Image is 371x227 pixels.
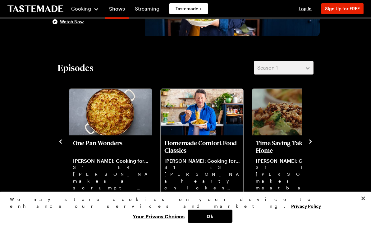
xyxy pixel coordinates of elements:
button: Season 1 [254,61,314,75]
div: 5 / 7 [160,87,251,195]
p: One Pan Wonders [73,139,148,154]
span: Cooking [71,6,91,11]
div: 4 / 7 [69,87,160,195]
img: One Pan Wonders [69,89,152,135]
div: We may store cookies on your device to enhance our services and marketing. [10,196,356,210]
a: Time Saving Take Out at Home [256,139,331,191]
span: Tastemade + [176,6,202,12]
p: S1 - E2 [256,164,331,171]
a: To Tastemade Home Page [7,5,63,12]
h2: Episodes [57,62,94,73]
button: Cooking [71,1,99,16]
button: Close [356,192,370,205]
button: navigate to next item [307,137,314,145]
div: Homemade Comfort Food Classics [161,89,243,194]
span: Watch Now [60,19,84,25]
span: Log In [299,6,312,11]
div: One Pan Wonders [69,89,152,194]
img: Homemade Comfort Food Classics [161,89,243,135]
button: Log In [293,6,318,12]
p: [PERSON_NAME]: Cooking for Less [164,158,240,164]
p: [PERSON_NAME] makes meatball kebabs, crispy pork noodles, and a humble [PERSON_NAME] crumble from... [256,171,331,191]
button: navigate to previous item [57,137,64,145]
span: Season 1 [257,64,278,71]
a: Tastemade + [169,3,208,14]
a: Homemade Comfort Food Classics [164,139,240,191]
span: Sign Up for FREE [325,6,360,11]
button: Your Privacy Choices [130,210,188,223]
a: One Pan Wonders [73,139,148,191]
a: More information about your privacy, opens in a new tab [291,203,321,209]
p: Time Saving Take Out at Home [256,139,331,154]
img: Time Saving Take Out at Home [252,89,335,135]
button: Ok [188,210,232,223]
p: [PERSON_NAME] a hearty chicken pie, super-satisfying mushroom risotto and a no-cook cake. [164,171,240,191]
div: 6 / 7 [251,87,343,195]
p: Homemade Comfort Food Classics [164,139,240,154]
p: S1 - E3 [164,164,240,171]
button: Sign Up for FREE [321,3,364,14]
p: [PERSON_NAME]: Cooking for Less [256,158,331,164]
a: Shows [105,1,129,19]
p: [PERSON_NAME]: Cooking for Less [73,158,148,164]
p: S1 - E4 [73,164,148,171]
div: Privacy [10,196,356,223]
p: [PERSON_NAME] makes a scrumptious fish pie, creamy cauliflower cheese spaghetti and minestrone soup. [73,171,148,191]
div: Time Saving Take Out at Home [252,89,335,194]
